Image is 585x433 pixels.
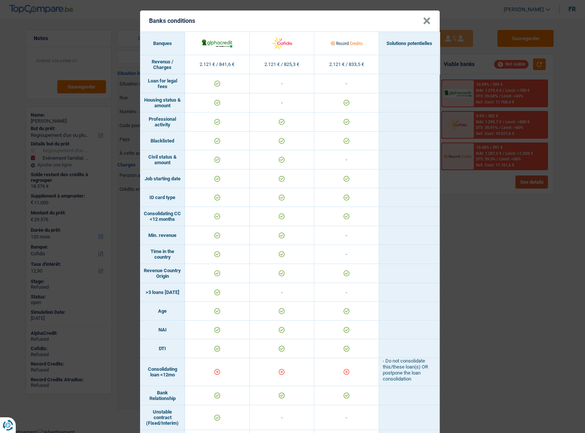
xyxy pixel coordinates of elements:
td: Revenus / Charges [140,55,185,74]
td: 2.121 € / 825,3 € [250,55,315,74]
th: Solutions potentielles [379,32,440,55]
td: Professional activity [140,112,185,132]
td: Job starting date [140,169,185,188]
button: Close [423,17,431,25]
td: >3 loans [DATE] [140,283,185,302]
td: Min. revenue [140,226,185,245]
td: - Do not consolidate this/these loan(s) OR postpone the loan consolidation [379,358,440,386]
td: ID card type [140,188,185,207]
td: Consolidating loan <12mo [140,358,185,386]
td: Unstable contract (Fixed/Interim) [140,405,185,430]
td: Blacklisted [140,132,185,150]
td: - [250,405,315,430]
td: - [314,74,379,93]
td: 2.121 € / 833,5 € [314,55,379,74]
td: - [250,93,315,112]
td: - [250,74,315,93]
td: Age [140,302,185,321]
td: - [250,283,315,302]
th: Banques [140,32,185,55]
td: Loan for legal fees [140,74,185,93]
td: - [314,150,379,169]
td: Bank Relationship [140,386,185,405]
td: Consolidating CC <12 months [140,207,185,226]
td: - [314,405,379,430]
td: 2.121 € / 841,6 € [185,55,250,74]
td: Time in the country [140,245,185,264]
h5: Banks conditions [149,17,195,24]
td: Civil status & amount [140,150,185,169]
td: Revenue Country Origin [140,264,185,283]
td: - [314,226,379,245]
td: - [314,245,379,264]
td: - [314,283,379,302]
img: Cofidis [266,35,298,51]
td: DTI [140,339,185,358]
img: Record Credits [331,35,363,51]
td: NAI [140,321,185,339]
td: Housing status & amount [140,93,185,112]
img: AlphaCredit [201,38,233,48]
